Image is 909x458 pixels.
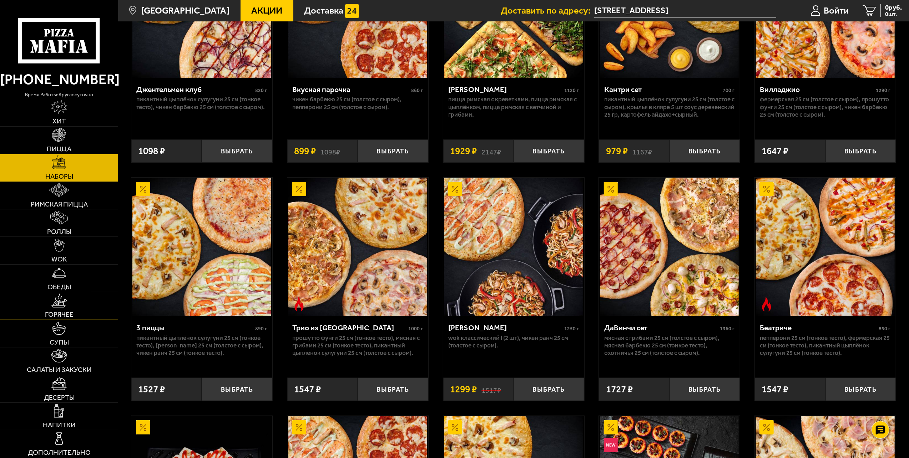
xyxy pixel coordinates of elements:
[448,96,579,118] p: Пицца Римская с креветками, Пицца Римская с цыплёнком, Пицца Римская с ветчиной и грибами.
[481,385,501,394] s: 1517 ₽
[444,178,583,316] img: Вилла Капри
[824,6,849,15] span: Войти
[136,323,253,332] div: 3 пиццы
[31,201,88,208] span: Римская пицца
[292,420,306,434] img: Акционный
[720,326,735,332] span: 1360 г
[294,146,316,156] span: 899 ₽
[760,334,891,357] p: Пепперони 25 см (тонкое тесто), Фермерская 25 см (тонкое тесто), Пикантный цыплёнок сулугуни 25 с...
[604,96,735,118] p: Пикантный цыплёнок сулугуни 25 см (толстое с сыром), крылья в кляре 5 шт соус деревенский 25 гр, ...
[136,96,267,111] p: Пикантный цыплёнок сулугуни 25 см (тонкое тесто), Чикен Барбекю 25 см (толстое с сыром).
[564,326,579,332] span: 1250 г
[255,326,267,332] span: 890 г
[450,385,477,394] span: 1299 ₽
[755,178,896,316] a: АкционныйОстрое блюдоБеатриче
[138,385,165,394] span: 1527 ₽
[136,334,267,357] p: Пикантный цыплёнок сулугуни 25 см (тонкое тесто), [PERSON_NAME] 25 см (толстое с сыром), Чикен Ра...
[294,385,321,394] span: 1547 ₽
[604,323,718,332] div: ДаВинчи сет
[760,96,891,118] p: Фермерская 25 см (толстое с сыром), Прошутто Фунги 25 см (толстое с сыром), Чикен Барбекю 25 см (...
[604,334,735,357] p: Мясная с грибами 25 см (толстое с сыром), Мясная Барбекю 25 см (тонкое тесто), Охотничья 25 см (т...
[358,139,428,163] button: Выбрать
[47,284,71,290] span: Обеды
[136,85,253,94] div: Джентельмен клуб
[759,182,774,196] img: Акционный
[760,85,874,94] div: Вилладжио
[292,85,409,94] div: Вкусная парочка
[141,6,229,15] span: [GEOGRAPHIC_DATA]
[47,146,71,152] span: Пицца
[448,420,462,434] img: Акционный
[136,182,150,196] img: Акционный
[138,146,165,156] span: 1098 ₽
[481,146,501,156] s: 2147 ₽
[132,178,271,316] img: 3 пиццы
[292,323,406,332] div: Трио из [GEOGRAPHIC_DATA]
[604,438,618,452] img: Новинка
[448,334,579,349] p: Wok классический L (2 шт), Чикен Ранч 25 см (толстое с сыром).
[52,118,66,124] span: Хит
[292,297,306,311] img: Острое блюдо
[604,85,721,94] div: Кантри сет
[564,87,579,93] span: 1120 г
[411,87,423,93] span: 860 г
[443,178,584,316] a: АкционныйВилла Капри
[202,378,272,401] button: Выбрать
[358,378,428,401] button: Выбрать
[288,178,427,316] img: Трио из Рио
[321,146,340,156] s: 1098 ₽
[345,4,359,18] img: 15daf4d41897b9f0e9f617042186c801.svg
[131,178,272,316] a: Акционный3 пиццы
[759,420,774,434] img: Акционный
[762,146,789,156] span: 1647 ₽
[45,311,74,318] span: Горячее
[762,385,789,394] span: 1547 ₽
[825,378,896,401] button: Выбрать
[885,4,902,11] span: 0 руб.
[825,139,896,163] button: Выбрать
[43,422,76,428] span: Напитки
[287,178,428,316] a: АкционныйОстрое блюдоТрио из Рио
[28,449,91,456] span: Дополнительно
[599,178,740,316] a: АкционныйДаВинчи сет
[670,139,740,163] button: Выбрать
[251,6,282,15] span: Акции
[304,6,344,15] span: Доставка
[292,96,423,111] p: Чикен Барбекю 25 см (толстое с сыром), Пепперони 25 см (толстое с сыром).
[632,146,652,156] s: 1167 ₽
[606,146,628,156] span: 979 ₽
[604,420,618,434] img: Акционный
[27,366,92,373] span: Салаты и закуски
[876,87,891,93] span: 1290 г
[879,326,891,332] span: 850 г
[292,182,306,196] img: Акционный
[756,178,895,316] img: Беатриче
[448,85,562,94] div: [PERSON_NAME]
[604,182,618,196] img: Акционный
[670,378,740,401] button: Выбрать
[448,323,562,332] div: [PERSON_NAME]
[448,182,462,196] img: Акционный
[723,87,735,93] span: 700 г
[514,139,584,163] button: Выбрать
[885,11,902,17] span: 0 шт.
[759,297,774,311] img: Острое блюдо
[450,146,477,156] span: 1929 ₽
[50,339,69,346] span: Супы
[136,420,150,434] img: Акционный
[501,6,594,15] span: Доставить по адресу:
[760,323,877,332] div: Беатриче
[292,334,423,357] p: Прошутто Фунги 25 см (тонкое тесто), Мясная с грибами 25 см (тонкое тесто), Пикантный цыплёнок су...
[600,178,739,316] img: ДаВинчи сет
[514,378,584,401] button: Выбрать
[51,256,67,263] span: WOK
[47,228,71,235] span: Роллы
[255,87,267,93] span: 820 г
[408,326,423,332] span: 1000 г
[45,173,73,180] span: Наборы
[44,394,75,401] span: Десерты
[606,385,633,394] span: 1727 ₽
[202,139,272,163] button: Выбрать
[594,4,776,17] input: Ваш адрес доставки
